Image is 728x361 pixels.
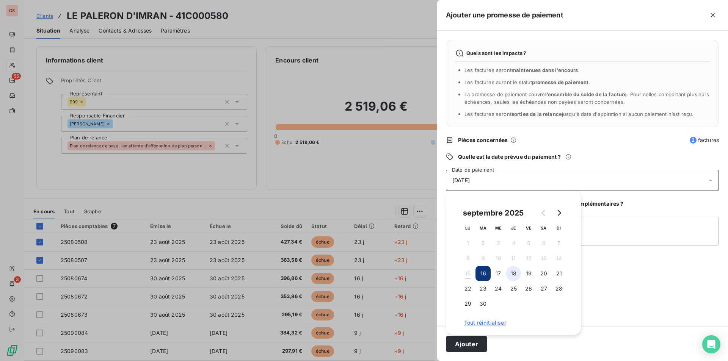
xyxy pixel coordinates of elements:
[536,236,551,251] button: 6
[460,220,475,236] th: lundi
[690,137,697,144] span: 2
[460,207,526,219] div: septembre 2025
[511,67,578,73] span: maintenues dans l’encours
[536,281,551,296] button: 27
[452,177,470,183] span: [DATE]
[521,251,536,266] button: 12
[491,266,506,281] button: 17
[460,296,475,311] button: 29
[446,10,563,20] h5: Ajouter une promesse de paiement
[506,220,521,236] th: jeudi
[491,220,506,236] th: mercredi
[521,281,536,296] button: 26
[536,266,551,281] button: 20
[460,281,475,296] button: 22
[551,281,566,296] button: 28
[491,251,506,266] button: 10
[460,251,475,266] button: 8
[458,136,508,144] span: Pièces concernées
[464,79,590,85] span: Les factures auront le statut .
[475,296,491,311] button: 30
[551,251,566,266] button: 14
[475,251,491,266] button: 9
[491,236,506,251] button: 3
[545,91,627,97] span: l’ensemble du solde de la facture
[464,67,580,73] span: Les factures seront .
[446,336,487,352] button: Ajouter
[702,335,720,353] div: Open Intercom Messenger
[506,281,521,296] button: 25
[466,50,526,56] span: Quels sont les impacts ?
[491,281,506,296] button: 24
[551,220,566,236] th: dimanche
[690,136,719,144] span: factures
[551,205,566,220] button: Go to next month
[511,111,562,117] span: sorties de la relance
[536,205,551,220] button: Go to previous month
[532,79,588,85] span: promesse de paiement
[521,236,536,251] button: 5
[506,236,521,251] button: 4
[521,220,536,236] th: vendredi
[536,220,551,236] th: samedi
[475,281,491,296] button: 23
[460,266,475,281] button: 15
[475,236,491,251] button: 2
[475,266,491,281] button: 16
[464,91,709,105] span: La promesse de paiement couvre . Pour celles comportant plusieurs échéances, seules les échéances...
[551,236,566,251] button: 7
[475,220,491,236] th: mardi
[506,266,521,281] button: 18
[521,266,536,281] button: 19
[464,111,693,117] span: Les factures seront jusqu'à date d'expiration si aucun paiement n’est reçu.
[460,236,475,251] button: 1
[464,320,563,326] span: Tout réinitialiser
[536,251,551,266] button: 13
[551,266,566,281] button: 21
[458,153,561,161] span: Quelle est la date prévue du paiement ?
[506,251,521,266] button: 11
